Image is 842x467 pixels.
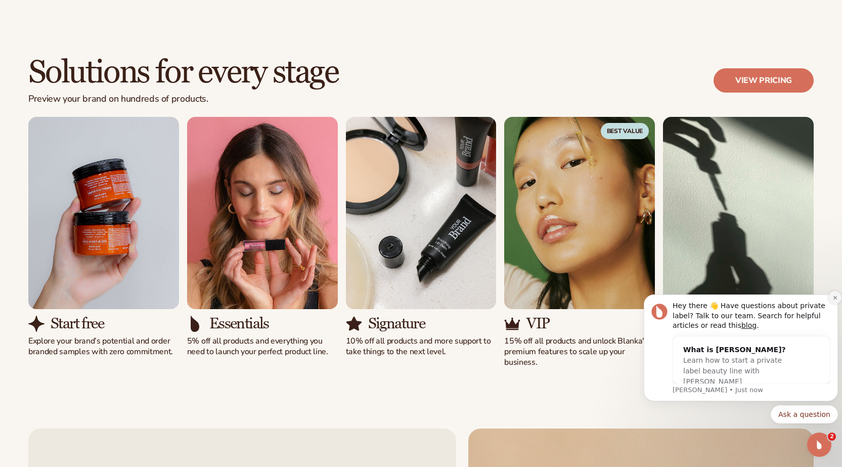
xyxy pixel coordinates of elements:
[28,56,338,90] h2: Solutions for every stage
[28,316,45,332] img: Shopify Image 6
[601,123,649,139] span: Best Value
[368,315,425,332] h3: Signature
[504,117,655,309] img: Shopify Image 11
[346,336,497,357] p: 10% off all products and more support to take things to the next level.
[807,433,831,457] iframe: Intercom live chat
[28,117,179,357] div: 1 / 5
[346,316,362,332] img: Shopify Image 10
[187,316,203,332] img: Shopify Image 8
[504,336,655,367] p: 15% off all products and unlock Blanka's premium features to scale up your business.
[526,315,549,332] h3: VIP
[663,117,814,368] div: 5 / 5
[663,117,814,309] img: Shopify Image 13
[187,117,338,357] div: 2 / 5
[187,117,338,309] img: Shopify Image 7
[187,336,338,357] p: 5% off all products and everything you need to launch your perfect product line.
[640,285,842,430] iframe: Intercom notifications message
[828,433,836,441] span: 2
[51,315,104,332] h3: Start free
[714,68,814,93] a: View pricing
[504,117,655,368] div: 4 / 5
[209,315,269,332] h3: Essentials
[28,94,338,105] p: Preview your brand on hundreds of products.
[28,117,179,309] img: Shopify Image 5
[346,117,497,309] img: Shopify Image 9
[504,316,520,332] img: Shopify Image 12
[346,117,497,357] div: 3 / 5
[28,336,179,357] p: Explore your brand’s potential and order branded samples with zero commitment.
